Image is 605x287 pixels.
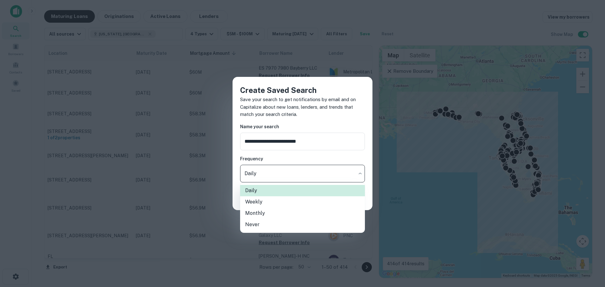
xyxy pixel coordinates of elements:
li: Weekly [240,196,365,208]
li: Never [240,219,365,230]
li: Monthly [240,208,365,219]
li: Daily [240,185,365,196]
iframe: Chat Widget [573,216,605,247]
